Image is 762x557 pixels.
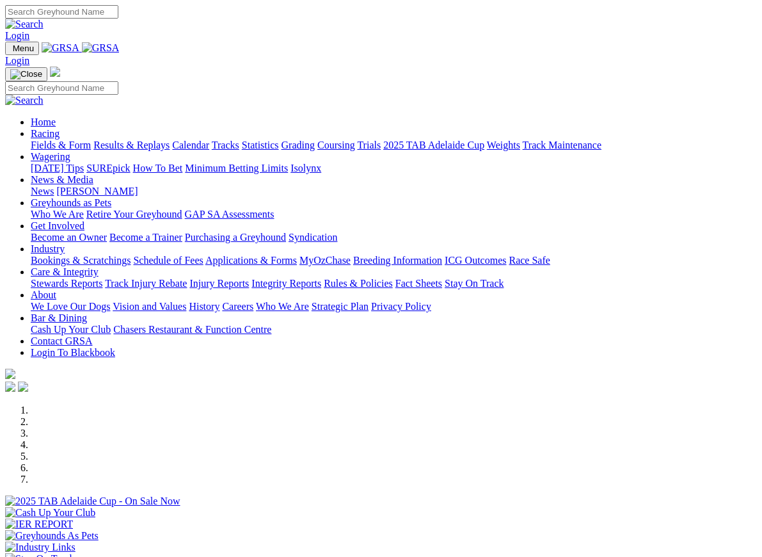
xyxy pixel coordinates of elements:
[105,278,187,289] a: Track Injury Rebate
[5,496,180,507] img: 2025 TAB Adelaide Cup - On Sale Now
[5,81,118,95] input: Search
[212,140,239,150] a: Tracks
[189,301,219,312] a: History
[5,530,99,542] img: Greyhounds As Pets
[324,278,393,289] a: Rules & Policies
[31,186,757,197] div: News & Media
[290,163,321,174] a: Isolynx
[31,140,91,150] a: Fields & Form
[282,140,315,150] a: Grading
[317,140,355,150] a: Coursing
[251,278,321,289] a: Integrity Reports
[312,301,369,312] a: Strategic Plan
[172,140,209,150] a: Calendar
[31,255,131,266] a: Bookings & Scratchings
[31,312,87,323] a: Bar & Dining
[31,324,111,335] a: Cash Up Your Club
[289,232,337,243] a: Syndication
[189,278,249,289] a: Injury Reports
[5,42,39,55] button: Toggle navigation
[31,278,102,289] a: Stewards Reports
[31,220,84,231] a: Get Involved
[133,255,203,266] a: Schedule of Fees
[357,140,381,150] a: Trials
[256,301,309,312] a: Who We Are
[31,128,60,139] a: Racing
[509,255,550,266] a: Race Safe
[445,255,506,266] a: ICG Outcomes
[5,55,29,66] a: Login
[13,44,34,53] span: Menu
[82,42,120,54] img: GRSA
[31,209,84,220] a: Who We Are
[86,163,130,174] a: SUREpick
[185,232,286,243] a: Purchasing a Greyhound
[222,301,253,312] a: Careers
[5,19,44,30] img: Search
[31,174,93,185] a: News & Media
[18,382,28,392] img: twitter.svg
[487,140,520,150] a: Weights
[93,140,170,150] a: Results & Replays
[353,255,442,266] a: Breeding Information
[31,232,107,243] a: Become an Owner
[31,301,757,312] div: About
[5,507,95,519] img: Cash Up Your Club
[42,42,79,54] img: GRSA
[31,347,115,358] a: Login To Blackbook
[10,69,42,79] img: Close
[50,67,60,77] img: logo-grsa-white.png
[31,209,757,220] div: Greyhounds as Pets
[31,232,757,243] div: Get Involved
[445,278,504,289] a: Stay On Track
[56,186,138,197] a: [PERSON_NAME]
[113,301,186,312] a: Vision and Values
[31,335,92,346] a: Contact GRSA
[31,151,70,162] a: Wagering
[31,289,56,300] a: About
[31,163,84,174] a: [DATE] Tips
[395,278,442,289] a: Fact Sheets
[5,542,75,553] img: Industry Links
[5,5,118,19] input: Search
[31,255,757,266] div: Industry
[5,67,47,81] button: Toggle navigation
[185,163,288,174] a: Minimum Betting Limits
[31,278,757,289] div: Care & Integrity
[205,255,297,266] a: Applications & Forms
[371,301,431,312] a: Privacy Policy
[31,266,99,277] a: Care & Integrity
[86,209,182,220] a: Retire Your Greyhound
[299,255,351,266] a: MyOzChase
[31,301,110,312] a: We Love Our Dogs
[5,30,29,41] a: Login
[5,382,15,392] img: facebook.svg
[109,232,182,243] a: Become a Trainer
[113,324,271,335] a: Chasers Restaurant & Function Centre
[242,140,279,150] a: Statistics
[31,243,65,254] a: Industry
[31,197,111,208] a: Greyhounds as Pets
[5,369,15,379] img: logo-grsa-white.png
[133,163,183,174] a: How To Bet
[523,140,601,150] a: Track Maintenance
[5,95,44,106] img: Search
[31,140,757,151] div: Racing
[31,117,56,127] a: Home
[5,519,73,530] img: IER REPORT
[31,324,757,335] div: Bar & Dining
[185,209,274,220] a: GAP SA Assessments
[31,163,757,174] div: Wagering
[31,186,54,197] a: News
[383,140,484,150] a: 2025 TAB Adelaide Cup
